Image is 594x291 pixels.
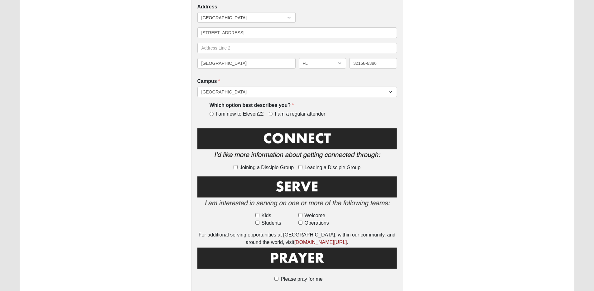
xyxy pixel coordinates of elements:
input: Leading a Disciple Group [298,165,302,169]
input: I am new to Eleven22 [210,112,214,116]
span: Operations [305,219,329,227]
span: Leading a Disciple Group [305,164,361,171]
input: Address Line 2 [197,43,397,53]
label: Which option best describes you? [210,102,294,109]
a: [DOMAIN_NAME][URL] [294,240,347,245]
span: Joining a Disciple Group [240,164,294,171]
img: Serve2.png [197,175,397,211]
input: Zip [349,58,397,69]
input: Address Line 1 [197,27,397,38]
input: Kids [255,213,259,217]
span: Please pray for me [281,276,322,282]
span: Kids [262,212,271,219]
input: Welcome [298,213,302,217]
input: Students [255,221,259,225]
input: City [197,58,296,69]
img: Prayer.png [197,246,397,274]
span: I am a regular attender [275,111,326,118]
img: Connect.png [197,127,397,163]
input: Please pray for me [274,277,278,281]
span: Students [262,219,281,227]
input: I am a regular attender [269,112,273,116]
input: Joining a Disciple Group [234,165,238,169]
div: For additional serving opportunities at [GEOGRAPHIC_DATA], within our community, and around the w... [197,231,397,246]
input: Operations [298,221,302,225]
span: Welcome [305,212,325,219]
label: Campus [197,78,220,85]
label: Address [197,3,217,11]
span: I am new to Eleven22 [216,111,264,118]
span: [GEOGRAPHIC_DATA] [201,12,287,23]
